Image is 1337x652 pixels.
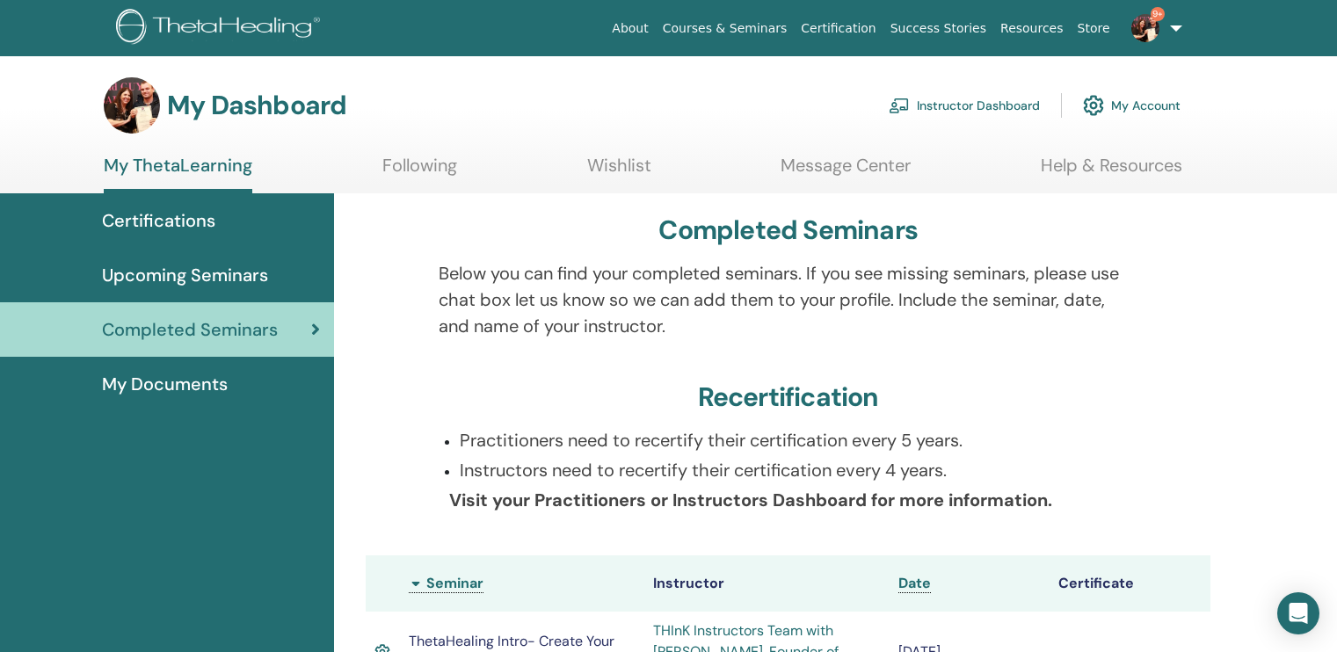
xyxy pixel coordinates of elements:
[898,574,931,592] span: Date
[1071,12,1117,45] a: Store
[116,9,326,48] img: logo.png
[1083,86,1181,125] a: My Account
[1083,91,1104,120] img: cog.svg
[102,207,215,234] span: Certifications
[644,555,890,612] th: Instructor
[102,316,278,343] span: Completed Seminars
[656,12,795,45] a: Courses & Seminars
[460,457,1138,483] p: Instructors need to recertify their certification every 4 years.
[883,12,993,45] a: Success Stories
[898,574,931,593] a: Date
[102,371,228,397] span: My Documents
[1277,592,1319,634] div: Open Intercom Messenger
[382,155,457,189] a: Following
[781,155,911,189] a: Message Center
[104,155,252,193] a: My ThetaLearning
[889,98,910,113] img: chalkboard-teacher.svg
[449,489,1052,511] b: Visit your Practitioners or Instructors Dashboard for more information.
[587,155,651,189] a: Wishlist
[1151,7,1165,21] span: 9+
[889,86,1040,125] a: Instructor Dashboard
[167,90,346,121] h3: My Dashboard
[1050,555,1210,612] th: Certificate
[104,77,160,134] img: default.jpg
[102,262,268,288] span: Upcoming Seminars
[698,381,879,413] h3: Recertification
[794,12,883,45] a: Certification
[1041,155,1182,189] a: Help & Resources
[439,260,1138,339] p: Below you can find your completed seminars. If you see missing seminars, please use chat box let ...
[460,427,1138,453] p: Practitioners need to recertify their certification every 5 years.
[993,12,1071,45] a: Resources
[1131,14,1159,42] img: default.jpg
[605,12,655,45] a: About
[658,214,918,246] h3: Completed Seminars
